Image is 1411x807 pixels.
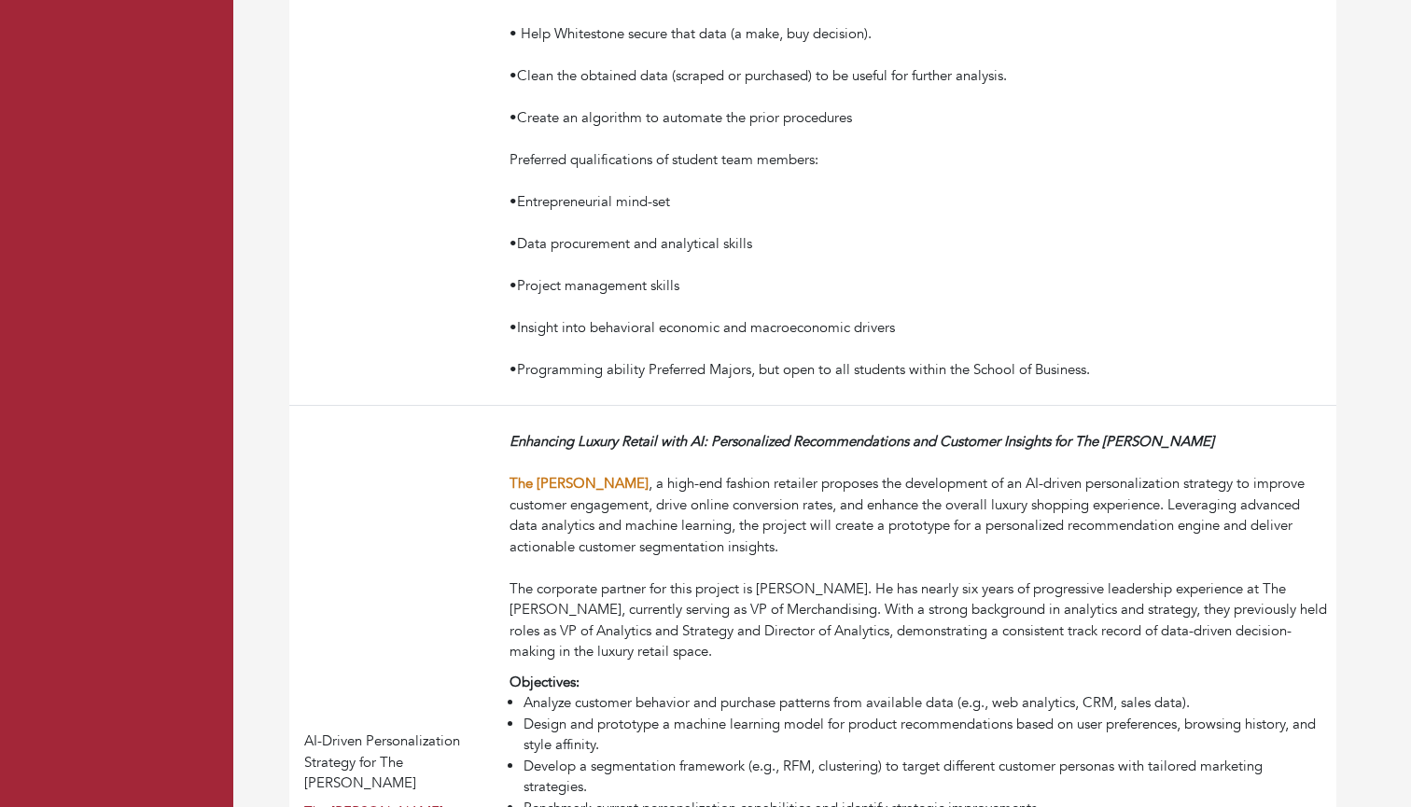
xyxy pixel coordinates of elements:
div: •Project management skills [510,254,1329,296]
div: • Help Whitestone secure that data (a make, buy decision). [510,2,1329,44]
div: •Create an algorithm to automate the prior procedures [510,107,1329,129]
div: , a high-end fashion retailer proposes the development of an AI-driven personalization strategy t... [510,431,1329,662]
div: •Data procurement and analytical skills [510,212,1329,254]
a: The [PERSON_NAME] [510,474,649,493]
li: Analyze customer behavior and purchase patterns from available data (e.g., web analytics, CRM, sa... [524,692,1329,714]
div: AI-Driven Personalization Strategy for The [PERSON_NAME] [304,730,495,794]
li: Design and prototype a machine learning model for product recommendations based on user preferenc... [524,714,1329,756]
div: •Programming ability Preferred Majors, but open to all students within the School of Business. [510,338,1329,380]
li: Develop a segmentation framework (e.g., RFM, clustering) to target different customer personas wi... [524,756,1329,798]
div: Preferred qualifications of student team members: [510,128,1329,170]
div: •Insight into behavioral economic and macroeconomic drivers [510,296,1329,338]
em: Enhancing Luxury Retail with AI: Personalized Recommendations and Customer Insights for The [PERS... [510,432,1214,451]
div: •Entrepreneurial mind-set [510,191,1329,213]
div: •Clean the obtained data (scraped or purchased) to be useful for further analysis. [510,44,1329,107]
strong: Objectives: [510,673,580,691]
